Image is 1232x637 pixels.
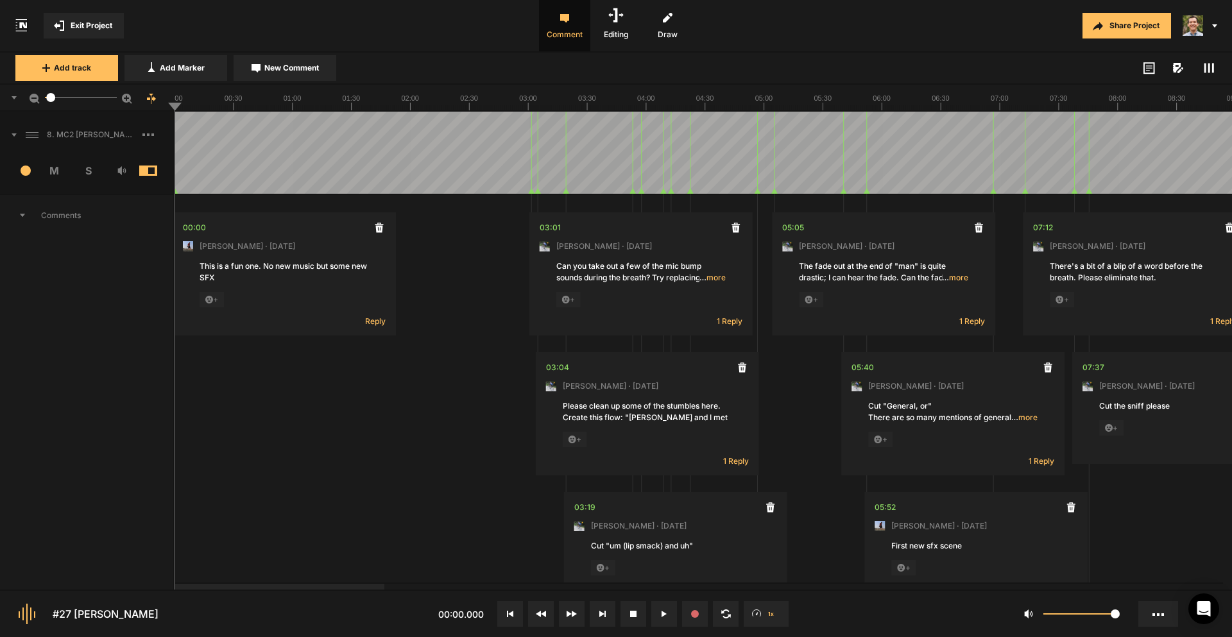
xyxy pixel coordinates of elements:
text: 04:00 [637,94,655,102]
span: … [942,273,949,282]
span: Add Marker [160,62,205,74]
img: ACg8ocLxXzHjWyafR7sVkIfmxRufCxqaSAR27SDjuE-ggbMy1qqdgD8=s96-c [851,381,862,391]
div: The fade out at the end of "man" is quite drastic; I can hear the fade. Can the fade be more grad... [799,260,968,284]
text: 07:30 [1050,94,1068,102]
span: + [556,292,581,307]
span: [PERSON_NAME] · [DATE] [556,241,652,252]
span: … [699,273,706,282]
div: First new sfx scene [891,540,1061,552]
span: [PERSON_NAME] · [DATE] [1050,241,1145,252]
span: + [868,432,893,447]
img: ACg8ocLxXzHjWyafR7sVkIfmxRufCxqaSAR27SDjuE-ggbMy1qqdgD8=s96-c [574,521,585,531]
span: 1 Reply [723,455,749,466]
div: 07:12.775 [1033,221,1053,234]
text: 00:30 [225,94,243,102]
span: [PERSON_NAME] · [DATE] [891,520,987,532]
text: 08:30 [1168,94,1186,102]
span: + [1050,292,1074,307]
div: There's a bit of a blip of a word before the breath. Please eliminate that. [1050,260,1219,284]
img: ACg8ocJ5zrP0c3SJl5dKscm-Goe6koz8A9fWD7dpguHuX8DX5VIxymM=s96-c [875,521,885,531]
div: 03:01.487 [540,221,561,234]
span: Reply [365,316,386,327]
span: Exit Project [71,20,112,31]
div: 05:05.159 [782,221,804,234]
div: 00:00.000 [183,221,206,234]
span: + [1099,420,1124,436]
text: 05:30 [814,94,832,102]
span: [PERSON_NAME] · [DATE] [200,241,295,252]
text: 01:30 [343,94,361,102]
span: New Comment [264,62,319,74]
span: more [1011,412,1038,423]
span: more [942,272,968,284]
span: Add track [54,62,91,74]
div: 03:19.087 [574,501,595,514]
div: Can you take out a few of the mic bump sounds during the breath? Try replacing it with a clean br... [556,260,726,284]
div: Please clean up some of the stumbles here. Create this flow: "[PERSON_NAME] and I met in uh 1986." [563,400,732,423]
span: + [591,560,615,575]
div: This is a fun one. No new music but some new SFX [200,260,369,284]
div: Cut "General, or" There are so many mentions of generals, colonels, secretaries, aides. Anything ... [868,400,1038,423]
span: 1 Reply [717,316,742,327]
span: 1 Reply [959,316,985,327]
span: 1 Reply [1029,455,1054,466]
div: 05:52.129 [875,501,896,514]
span: + [891,560,916,575]
span: + [799,292,823,307]
span: + [200,292,224,307]
span: 8. MC2 [PERSON_NAME] [42,129,142,140]
text: 08:00 [1109,94,1127,102]
div: Cut "um (lip smack) and uh" [591,540,760,552]
button: New Comment [234,55,336,81]
span: [PERSON_NAME] · [DATE] [563,380,658,392]
text: 07:00 [991,94,1009,102]
img: ACg8ocLxXzHjWyafR7sVkIfmxRufCxqaSAR27SDjuE-ggbMy1qqdgD8=s96-c [540,241,550,251]
div: 07:37.888 [1082,361,1104,374]
span: more [699,272,726,284]
img: 424769395311cb87e8bb3f69157a6d24 [1183,15,1203,36]
img: ACg8ocLxXzHjWyafR7sVkIfmxRufCxqaSAR27SDjuE-ggbMy1qqdgD8=s96-c [1082,381,1093,391]
text: 02:30 [460,94,478,102]
text: 02:00 [401,94,419,102]
span: [PERSON_NAME] · [DATE] [591,520,687,532]
span: [PERSON_NAME] · [DATE] [868,380,964,392]
img: ACg8ocJ5zrP0c3SJl5dKscm-Goe6koz8A9fWD7dpguHuX8DX5VIxymM=s96-c [183,241,193,251]
span: 00:00.000 [438,609,484,620]
text: 06:00 [873,94,891,102]
img: ACg8ocLxXzHjWyafR7sVkIfmxRufCxqaSAR27SDjuE-ggbMy1qqdgD8=s96-c [782,241,792,251]
span: [PERSON_NAME] · [DATE] [1099,380,1195,392]
div: 03:04.744 [546,361,569,374]
button: Add Marker [124,55,227,81]
button: Exit Project [44,13,124,38]
button: Share Project [1082,13,1171,38]
text: 06:30 [932,94,950,102]
img: ACg8ocLxXzHjWyafR7sVkIfmxRufCxqaSAR27SDjuE-ggbMy1qqdgD8=s96-c [546,381,556,391]
text: 03:00 [519,94,537,102]
button: Add track [15,55,118,81]
text: 04:30 [696,94,714,102]
text: 03:30 [578,94,596,102]
text: 05:00 [755,94,773,102]
div: #27 [PERSON_NAME] [53,606,158,622]
text: 01:00 [284,94,302,102]
span: S [71,163,105,178]
button: 1x [744,601,789,627]
span: … [1011,412,1018,422]
img: ACg8ocLxXzHjWyafR7sVkIfmxRufCxqaSAR27SDjuE-ggbMy1qqdgD8=s96-c [1033,241,1043,251]
div: 05:40.358 [851,361,874,374]
span: M [38,163,72,178]
div: Open Intercom Messenger [1188,593,1219,624]
span: [PERSON_NAME] · [DATE] [799,241,894,252]
span: + [563,432,587,447]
